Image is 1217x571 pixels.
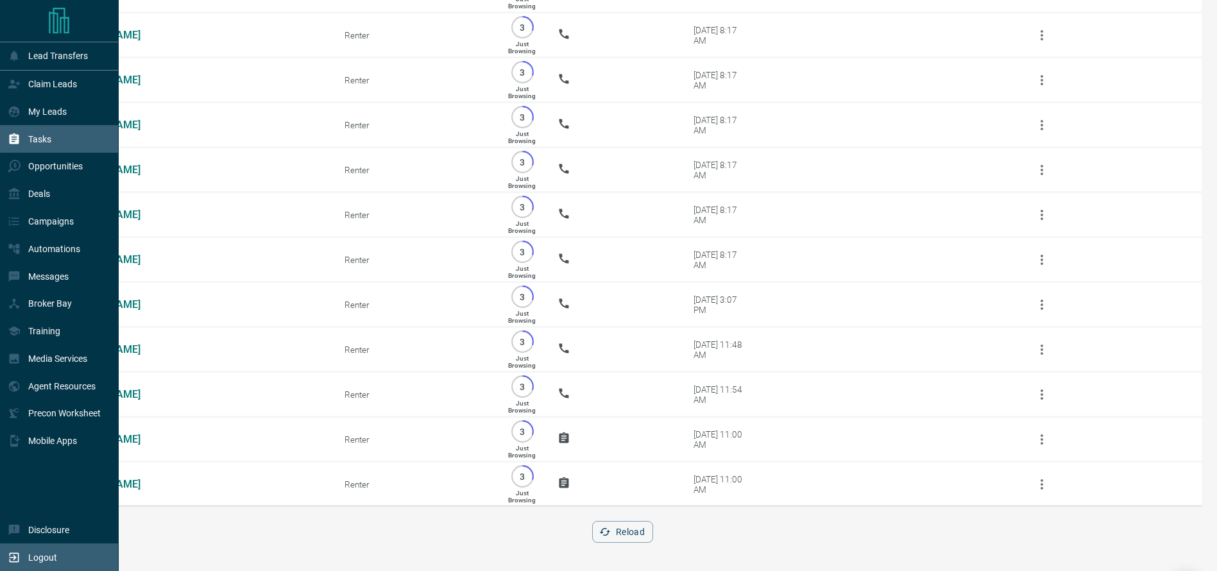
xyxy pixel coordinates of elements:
[508,265,536,279] p: Just Browsing
[694,160,748,180] div: [DATE] 8:17 AM
[518,382,527,391] p: 3
[694,70,748,90] div: [DATE] 8:17 AM
[694,474,748,495] div: [DATE] 11:00 AM
[345,210,487,220] div: Renter
[694,384,748,405] div: [DATE] 11:54 AM
[345,120,487,130] div: Renter
[508,175,536,189] p: Just Browsing
[345,345,487,355] div: Renter
[694,250,748,270] div: [DATE] 8:17 AM
[592,521,653,543] button: Reload
[694,115,748,135] div: [DATE] 8:17 AM
[345,165,487,175] div: Renter
[508,310,536,324] p: Just Browsing
[508,400,536,414] p: Just Browsing
[508,445,536,459] p: Just Browsing
[345,434,487,445] div: Renter
[508,490,536,504] p: Just Browsing
[518,202,527,212] p: 3
[518,22,527,32] p: 3
[508,220,536,234] p: Just Browsing
[518,247,527,257] p: 3
[508,85,536,99] p: Just Browsing
[518,427,527,436] p: 3
[518,292,527,302] p: 3
[518,112,527,122] p: 3
[518,67,527,77] p: 3
[508,355,536,369] p: Just Browsing
[345,255,487,265] div: Renter
[345,30,487,40] div: Renter
[694,429,748,450] div: [DATE] 11:00 AM
[518,337,527,346] p: 3
[345,389,487,400] div: Renter
[508,40,536,55] p: Just Browsing
[694,294,748,315] div: [DATE] 3:07 PM
[694,339,748,360] div: [DATE] 11:48 AM
[508,130,536,144] p: Just Browsing
[345,479,487,490] div: Renter
[518,472,527,481] p: 3
[694,205,748,225] div: [DATE] 8:17 AM
[345,75,487,85] div: Renter
[694,25,748,46] div: [DATE] 8:17 AM
[345,300,487,310] div: Renter
[518,157,527,167] p: 3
